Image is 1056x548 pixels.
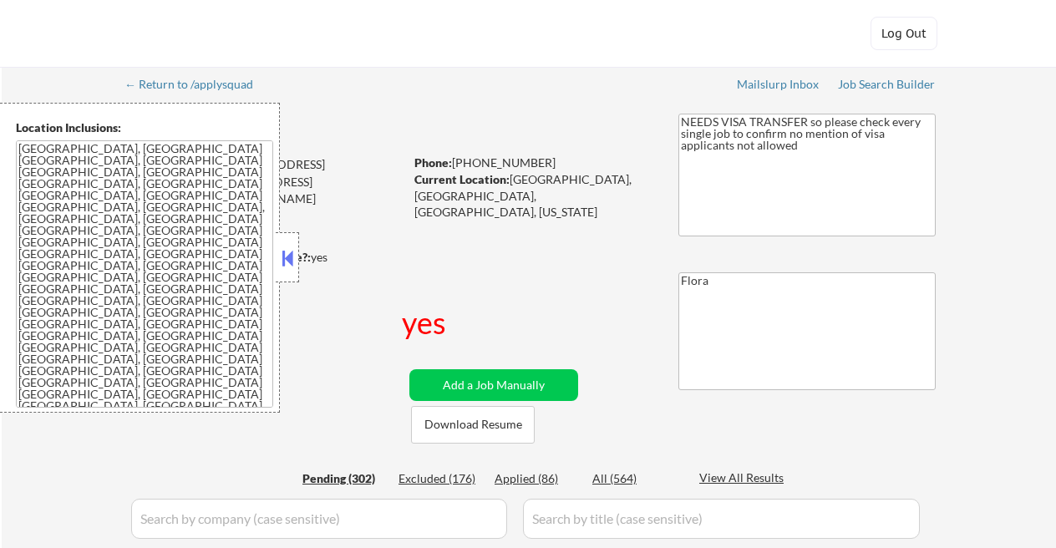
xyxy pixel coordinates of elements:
input: Search by company (case sensitive) [131,499,507,539]
a: ← Return to /applysquad [124,78,269,94]
input: Search by title (case sensitive) [523,499,920,539]
div: ← Return to /applysquad [124,79,269,90]
button: Download Resume [411,406,535,444]
a: Mailslurp Inbox [737,78,820,94]
div: Job Search Builder [838,79,936,90]
div: [PHONE_NUMBER] [414,155,651,171]
div: All (564) [592,470,676,487]
div: Excluded (176) [399,470,482,487]
div: Mailslurp Inbox [737,79,820,90]
div: yes [402,302,449,343]
button: Log Out [871,17,937,50]
strong: Phone: [414,155,452,170]
div: View All Results [699,469,789,486]
div: Pending (302) [302,470,386,487]
div: Applied (86) [495,470,578,487]
div: [GEOGRAPHIC_DATA], [GEOGRAPHIC_DATA], [GEOGRAPHIC_DATA], [US_STATE] [414,171,651,221]
div: Location Inclusions: [16,119,273,136]
button: Add a Job Manually [409,369,578,401]
a: Job Search Builder [838,78,936,94]
strong: Current Location: [414,172,510,186]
